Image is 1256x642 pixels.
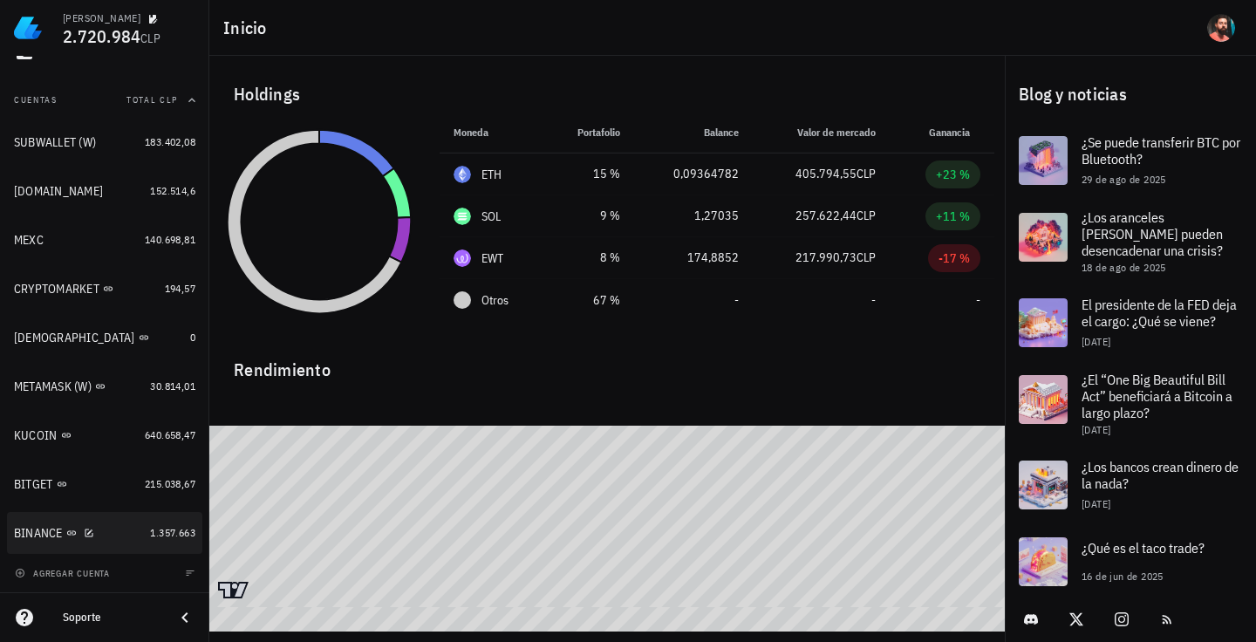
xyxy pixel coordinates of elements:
a: MEXC 140.698,81 [7,219,202,261]
span: 257.622,44 [795,208,857,223]
div: Rendimiento [220,342,994,384]
a: ¿Los aranceles [PERSON_NAME] pueden desencadenar una crisis? 18 de ago de 2025 [1005,199,1256,284]
div: 8 % [558,249,620,267]
div: +23 % [936,166,970,183]
div: [PERSON_NAME] [63,11,140,25]
span: CLP [857,249,876,265]
span: - [871,292,876,308]
div: -17 % [939,249,970,267]
a: SUBWALLET (W) 183.402,08 [7,121,202,163]
div: 174,8852 [648,249,739,267]
a: BINANCE 1.357.663 [7,512,202,554]
div: 67 % [558,291,620,310]
img: LedgiFi [14,14,42,42]
span: CLP [857,166,876,181]
div: EWT-icon [454,249,471,267]
th: Valor de mercado [753,112,890,154]
div: Blog y noticias [1005,66,1256,122]
span: 215.038,67 [145,477,195,490]
span: Ganancia [929,126,980,139]
a: Charting by TradingView [218,582,249,598]
span: Total CLP [126,94,178,106]
div: MEXC [14,233,44,248]
span: agregar cuenta [18,568,110,579]
div: SOL-icon [454,208,471,225]
span: 30.814,01 [150,379,195,393]
span: [DATE] [1082,423,1110,436]
span: 152.514,6 [150,184,195,197]
button: agregar cuenta [10,564,118,582]
span: [DATE] [1082,497,1110,510]
div: Holdings [220,66,994,122]
div: METAMASK (W) [14,379,92,394]
a: ¿Se puede transferir BTC por Bluetooth? 29 de ago de 2025 [1005,122,1256,199]
div: 0,09364782 [648,165,739,183]
span: 0 [190,331,195,344]
span: Otros [481,291,509,310]
span: CLP [857,208,876,223]
span: 140.698,81 [145,233,195,246]
a: METAMASK (W) 30.814,01 [7,365,202,407]
div: 9 % [558,207,620,225]
a: ¿El “One Big Beautiful Bill Act” beneficiará a Bitcoin a largo plazo? [DATE] [1005,361,1256,447]
span: ¿Los bancos crean dinero de la nada? [1082,458,1239,492]
span: 18 de ago de 2025 [1082,261,1166,274]
span: 640.658,47 [145,428,195,441]
span: El presidente de la FED deja el cargo: ¿Qué se viene? [1082,296,1237,330]
span: 16 de jun de 2025 [1082,570,1164,583]
button: CuentasTotal CLP [7,79,202,121]
span: [DATE] [1082,335,1110,348]
span: 405.794,55 [795,166,857,181]
span: - [976,292,980,308]
span: 217.990,73 [795,249,857,265]
a: [DEMOGRAPHIC_DATA] 0 [7,317,202,359]
div: [DOMAIN_NAME] [14,184,103,199]
h1: Inicio [223,14,274,42]
a: [DOMAIN_NAME] 152.514,6 [7,170,202,212]
a: KUCOIN 640.658,47 [7,414,202,456]
span: - [734,292,739,308]
div: [DEMOGRAPHIC_DATA] [14,331,135,345]
span: ¿Los aranceles [PERSON_NAME] pueden desencadenar una crisis? [1082,208,1223,259]
div: SUBWALLET (W) [14,135,96,150]
div: BINANCE [14,526,63,541]
span: CLP [140,31,160,46]
th: Balance [634,112,753,154]
a: ¿Qué es el taco trade? 16 de jun de 2025 [1005,523,1256,600]
span: 2.720.984 [63,24,140,48]
th: Moneda [440,112,544,154]
span: 29 de ago de 2025 [1082,173,1166,186]
div: EWT [481,249,504,267]
div: 15 % [558,165,620,183]
a: ¿Los bancos crean dinero de la nada? [DATE] [1005,447,1256,523]
div: Soporte [63,611,160,625]
div: 1,27035 [648,207,739,225]
div: avatar [1207,14,1235,42]
div: ETH-icon [454,166,471,183]
span: ¿Se puede transferir BTC por Bluetooth? [1082,133,1240,167]
span: 183.402,08 [145,135,195,148]
span: 1.357.663 [150,526,195,539]
span: ¿Qué es el taco trade? [1082,539,1205,557]
div: CRYPTOMARKET [14,282,99,297]
span: ¿El “One Big Beautiful Bill Act” beneficiará a Bitcoin a largo plazo? [1082,371,1232,421]
div: BITGET [14,477,53,492]
div: +11 % [936,208,970,225]
div: ETH [481,166,502,183]
div: KUCOIN [14,428,58,443]
span: 194,57 [165,282,195,295]
th: Portafolio [544,112,634,154]
a: CRYPTOMARKET 194,57 [7,268,202,310]
div: SOL [481,208,502,225]
a: El presidente de la FED deja el cargo: ¿Qué se viene? [DATE] [1005,284,1256,361]
a: BITGET 215.038,67 [7,463,202,505]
